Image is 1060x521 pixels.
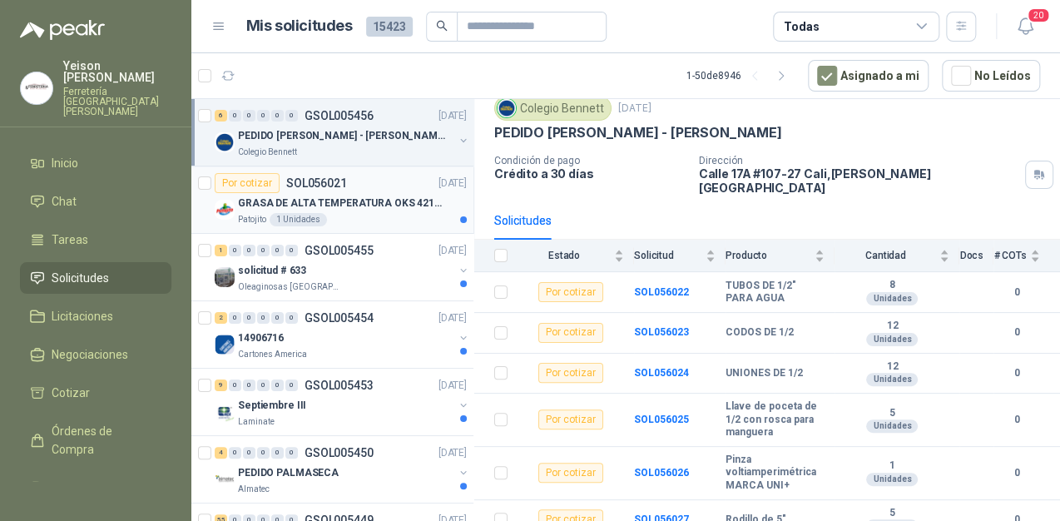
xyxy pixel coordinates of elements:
[634,286,689,298] a: SOL056022
[634,326,689,338] a: SOL056023
[215,375,470,429] a: 9 0 0 0 0 0 GSOL005453[DATE] Company LogoSeptiembre IIILaminate
[215,447,227,459] div: 4
[215,245,227,256] div: 1
[271,380,284,391] div: 0
[243,312,255,324] div: 0
[835,459,949,473] b: 1
[238,263,306,279] p: solicitud # 633
[538,282,603,302] div: Por cotizar
[726,280,825,305] b: TUBOS DE 1/2" PARA AGUA
[993,365,1040,381] b: 0
[257,245,270,256] div: 0
[866,333,918,346] div: Unidades
[866,373,918,386] div: Unidades
[238,348,307,361] p: Cartones America
[229,380,241,391] div: 0
[835,250,936,261] span: Cantidad
[498,99,516,117] img: Company Logo
[238,146,297,159] p: Colegio Bennett
[835,320,949,333] b: 12
[20,262,171,294] a: Solicitudes
[726,240,835,272] th: Producto
[238,465,339,481] p: PEDIDO PALMASECA
[52,384,90,402] span: Cotizar
[634,367,689,379] a: SOL056024
[63,87,171,117] p: Ferretería [GEOGRAPHIC_DATA][PERSON_NAME]
[20,339,171,370] a: Negociaciones
[20,472,171,504] a: Remisiones
[52,345,128,364] span: Negociaciones
[726,367,803,380] b: UNIONES DE 1/2
[257,447,270,459] div: 0
[257,110,270,122] div: 0
[726,400,825,439] b: Llave de poceta de 1/2 con rosca para manguera
[438,445,467,461] p: [DATE]
[993,250,1027,261] span: # COTs
[835,360,949,374] b: 12
[494,211,552,230] div: Solicitudes
[699,166,1018,195] p: Calle 17A #107-27 Cali , [PERSON_NAME][GEOGRAPHIC_DATA]
[191,166,473,234] a: Por cotizarSOL056021[DATE] Company LogoGRASA DE ALTA TEMPERATURA OKS 4210 X 5 KGPatojito1 Unidades
[285,447,298,459] div: 0
[52,269,109,287] span: Solicitudes
[634,250,702,261] span: Solicitud
[215,106,470,159] a: 6 0 0 0 0 0 GSOL005456[DATE] Company LogoPEDIDO [PERSON_NAME] - [PERSON_NAME]Colegio Bennett
[271,312,284,324] div: 0
[366,17,413,37] span: 15423
[215,110,227,122] div: 6
[518,240,634,272] th: Estado
[538,323,603,343] div: Por cotizar
[1027,7,1050,23] span: 20
[438,378,467,394] p: [DATE]
[835,240,959,272] th: Cantidad
[993,285,1040,300] b: 0
[305,447,374,459] p: GSOL005450
[238,196,445,211] p: GRASA DE ALTA TEMPERATURA OKS 4210 X 5 KG
[285,380,298,391] div: 0
[270,213,327,226] div: 1 Unidades
[63,60,171,83] p: Yeison [PERSON_NAME]
[215,469,235,489] img: Company Logo
[215,443,470,496] a: 4 0 0 0 0 0 GSOL005450[DATE] Company LogoPEDIDO PALMASECAAlmatec
[257,312,270,324] div: 0
[243,380,255,391] div: 0
[538,463,603,483] div: Por cotizar
[215,200,235,220] img: Company Logo
[20,147,171,179] a: Inicio
[52,479,113,497] span: Remisiones
[959,240,993,272] th: Docs
[20,20,105,40] img: Logo peakr
[835,407,949,420] b: 5
[215,402,235,422] img: Company Logo
[271,245,284,256] div: 0
[286,177,347,189] p: SOL056021
[438,243,467,259] p: [DATE]
[215,335,235,355] img: Company Logo
[21,72,52,104] img: Company Logo
[784,17,819,36] div: Todas
[246,14,353,38] h1: Mis solicitudes
[238,128,445,144] p: PEDIDO [PERSON_NAME] - [PERSON_NAME]
[243,245,255,256] div: 0
[52,307,113,325] span: Licitaciones
[993,412,1040,428] b: 0
[285,110,298,122] div: 0
[238,213,266,226] p: Patojito
[538,409,603,429] div: Por cotizar
[494,155,686,166] p: Condición de pago
[229,312,241,324] div: 0
[52,192,77,211] span: Chat
[215,267,235,287] img: Company Logo
[726,326,794,340] b: CODOS DE 1/2
[215,380,227,391] div: 9
[726,250,811,261] span: Producto
[993,240,1060,272] th: # COTs
[494,166,686,181] p: Crédito a 30 días
[438,176,467,191] p: [DATE]
[305,110,374,122] p: GSOL005456
[305,245,374,256] p: GSOL005455
[243,110,255,122] div: 0
[215,132,235,152] img: Company Logo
